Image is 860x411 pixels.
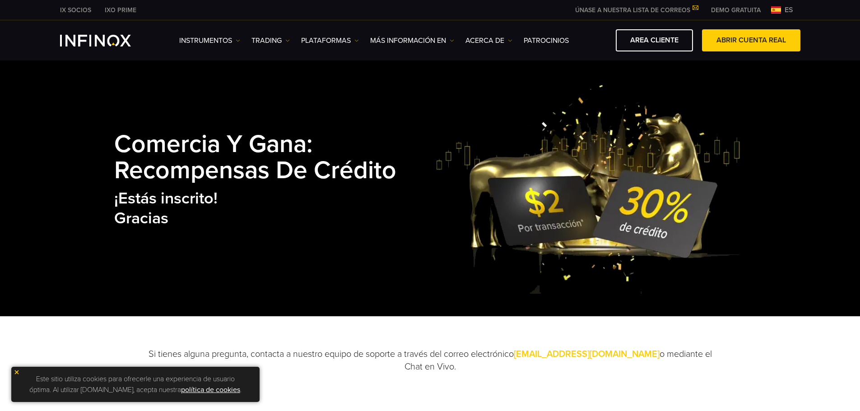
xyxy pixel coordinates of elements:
[60,35,152,46] a: INFINOX Logo
[181,385,240,394] a: política de cookies
[251,35,290,46] a: TRADING
[568,6,704,14] a: ÚNASE A NUESTRA LISTA DE CORREOS
[53,5,98,15] a: INFINOX
[14,369,20,375] img: yellow close icon
[370,35,454,46] a: Más información en
[514,349,660,360] a: [EMAIL_ADDRESS][DOMAIN_NAME]
[16,371,255,397] p: Este sitio utiliza cookies para ofrecerle una experiencia de usuario óptima. Al utilizar [DOMAIN_...
[114,189,436,228] h2: ¡Estás inscrito! Gracias
[114,129,396,185] strong: Comercia y Gana: Recompensas de Crédito
[702,29,800,51] a: ABRIR CUENTA REAL
[616,29,693,51] a: AREA CLIENTE
[148,348,712,373] p: Si tienes alguna pregunta, contacta a nuestro equipo de soporte a través del correo electrónico o...
[301,35,359,46] a: PLATAFORMAS
[98,5,143,15] a: INFINOX
[179,35,240,46] a: Instrumentos
[704,5,767,15] a: INFINOX MENU
[524,35,569,46] a: Patrocinios
[465,35,512,46] a: ACERCA DE
[781,5,797,15] span: es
